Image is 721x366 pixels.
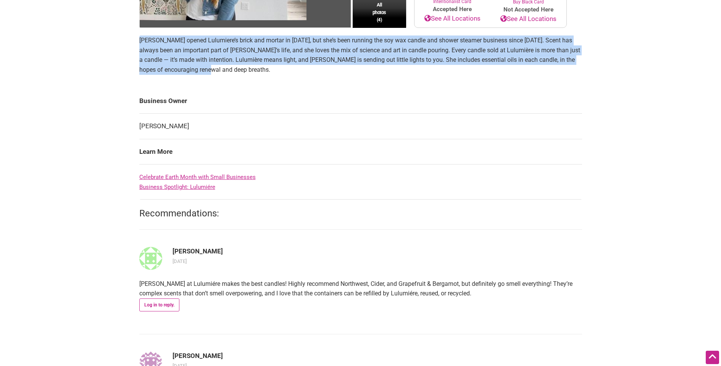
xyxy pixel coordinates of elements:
b: [PERSON_NAME] [173,247,223,255]
td: Learn More [139,139,582,164]
a: Business Spotlight: Lulumiére [139,184,215,190]
td: [PERSON_NAME] [139,114,582,139]
a: [DATE] [173,258,187,264]
p: [PERSON_NAME] opened Lulumiere’s brick and mortar in [DATE], but she’s been running the soy wax c... [139,35,582,74]
a: See All Locations [415,14,490,24]
time: November 29, 2021 @ 1:42 pm [173,258,187,264]
span: Accepted Here [415,5,490,14]
div: Scroll Back to Top [706,351,719,364]
a: See All Locations [490,14,566,24]
p: [PERSON_NAME] at Lulumiére makes the best candles! Highly recommend Northwest, Cider, and Grapefr... [139,279,582,298]
h2: Recommendations: [139,207,582,220]
a: Log in to reply. [139,298,179,311]
a: Celebrate Earth Month with Small Businesses [139,174,256,181]
span: Not Accepted Here [490,5,566,14]
b: [PERSON_NAME] [173,352,223,360]
td: Business Owner [139,89,582,114]
span: All photos (4) [373,1,386,23]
